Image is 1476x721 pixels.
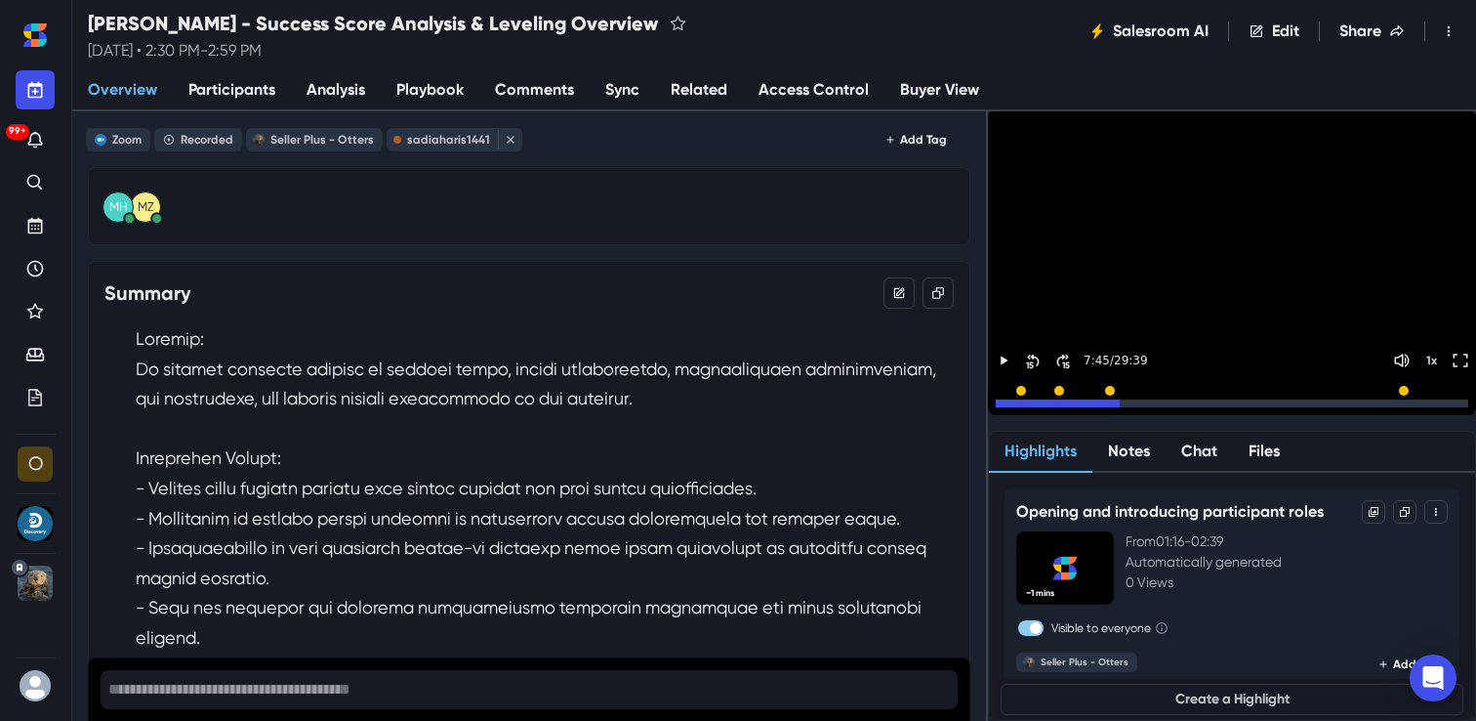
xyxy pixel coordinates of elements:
[1062,360,1070,371] div: 15
[479,70,590,111] a: Comments
[1424,500,1448,524] button: Toggle Menu
[1080,352,1148,369] p: 7:45 / 29:39
[1362,500,1385,524] button: Options
[1021,349,1045,372] button: Skip Back 30 Seconds
[88,39,689,63] p: [DATE] • 2:30 PM - 2:59 PM
[1372,653,1448,676] button: Add Tag
[1166,432,1233,473] button: Chat
[1050,349,1074,372] button: Skip Forward 30 Seconds
[181,133,233,147] div: Recorded
[16,293,55,332] a: Favorites
[396,78,464,102] span: Playbook
[743,70,884,111] a: Access Control
[112,133,142,147] div: Zoom
[900,78,979,102] span: Buyer View
[1041,657,1128,668] div: Seller Plus - Otters
[590,70,655,111] a: Sync
[1074,12,1224,51] button: Salesroom AI
[1390,349,1414,372] button: Mute
[104,281,190,305] h3: Summary
[28,454,43,473] div: Organization
[879,128,955,151] button: Add Tag
[16,121,55,160] button: Notifications
[16,70,55,109] button: New meeting
[1126,573,1448,593] p: 0 Views
[18,446,53,482] div: Organization
[666,12,689,35] button: favorite this meeting
[18,506,53,541] div: Discovery Calls
[270,133,374,147] div: Seller Plus - Otters
[407,133,490,147] div: sadiaharis1441
[1324,12,1420,51] button: Share
[1016,500,1324,524] p: Opening and introducing participant roles
[498,130,517,149] button: close
[88,78,157,102] span: Overview
[1134,203,1330,242] button: Resume
[992,349,1015,372] button: Play
[307,78,365,102] span: Analysis
[1134,254,1330,293] button: Play Highlights
[883,277,915,309] button: Edit
[1233,432,1295,473] button: Files
[1393,500,1416,524] button: Copy Link
[1023,657,1035,668] img: Seller Plus - Otters
[109,201,128,214] div: Mhar Haris
[1026,360,1034,371] div: 15
[1051,619,1151,637] label: Visible to everyone
[1426,354,1437,367] p: 1 x
[922,277,954,309] button: Copy Summary
[253,134,265,146] img: Seller Plus - Otters
[1092,432,1166,473] button: Notes
[16,379,55,418] a: Your Plans
[16,666,56,705] button: User menu
[9,127,26,136] p: 99+
[1016,531,1114,605] img: Highlight Thumbnail
[16,16,55,55] a: Home
[989,432,1092,473] button: Highlights
[1126,531,1448,552] p: From 01:16 - 02:39
[1429,12,1468,51] button: Toggle Menu
[16,164,55,203] a: Search
[1018,584,1062,603] span: ~1 mins
[18,566,53,601] div: Seller Plus - Otters
[16,250,55,289] a: Recent
[88,12,658,35] h2: [PERSON_NAME] - Success Score Analysis & Leveling Overview
[16,336,55,375] a: Waiting Room
[1419,349,1443,372] button: Change speed
[1233,12,1315,51] button: Edit
[16,207,55,246] a: Upcoming
[1001,684,1463,715] button: Create a Highlight
[1126,552,1448,573] p: Automatically generated
[1449,349,1472,372] button: Toggle FullScreen
[1410,655,1456,701] div: Open Intercom Messenger
[138,201,154,214] div: May Ziv
[188,78,275,102] span: Participants
[655,70,743,111] a: Related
